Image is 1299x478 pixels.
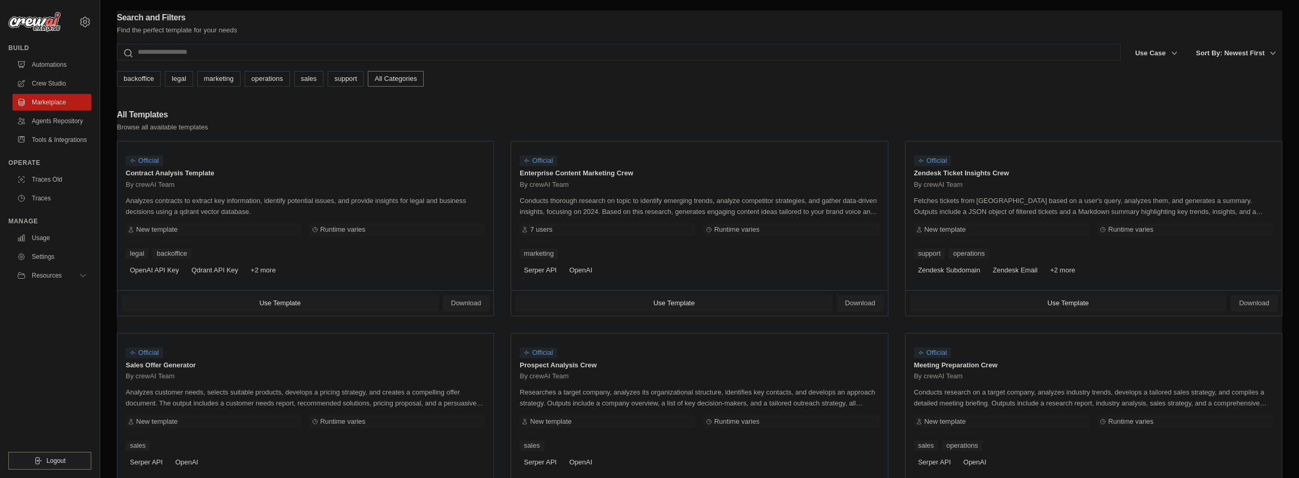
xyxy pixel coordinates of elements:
[565,265,596,276] span: OpenAI
[165,71,193,87] a: legal
[245,71,290,87] a: operations
[914,156,952,166] span: Official
[910,295,1227,312] a: Use Template
[320,417,366,426] span: Runtime varies
[8,452,91,470] button: Logout
[117,107,208,122] h2: All Templates
[13,190,91,207] a: Traces
[126,181,175,189] span: By crewAI Team
[117,71,161,87] a: backoffice
[443,295,490,312] a: Download
[126,360,485,371] p: Sales Offer Generator
[126,168,485,178] p: Contract Analysis Template
[13,75,91,92] a: Crew Studio
[914,168,1273,178] p: Zendesk Ticket Insights Crew
[197,71,240,87] a: marketing
[1108,417,1153,426] span: Runtime varies
[959,457,991,468] span: OpenAI
[122,295,439,312] a: Use Template
[520,457,561,468] span: Serper API
[117,10,237,25] h2: Search and Filters
[515,295,833,312] a: Use Template
[914,360,1273,371] p: Meeting Preparation Crew
[1231,295,1278,312] a: Download
[837,295,884,312] a: Download
[247,265,280,276] span: +2 more
[126,156,163,166] span: Official
[949,248,989,259] a: operations
[13,171,91,188] a: Traces Old
[914,348,952,358] span: Official
[152,248,191,259] a: backoffice
[520,348,557,358] span: Official
[320,225,366,234] span: Runtime varies
[989,265,1042,276] span: Zendesk Email
[520,265,561,276] span: Serper API
[368,71,424,87] a: All Categories
[1108,225,1153,234] span: Runtime varies
[520,181,569,189] span: By crewAI Team
[530,225,552,234] span: 7 users
[914,440,938,451] a: sales
[117,25,237,35] p: Find the perfect template for your needs
[1129,44,1184,63] button: Use Case
[126,348,163,358] span: Official
[1046,265,1079,276] span: +2 more
[520,387,879,409] p: Researches a target company, analyzes its organizational structure, identifies key contacts, and ...
[126,440,150,451] a: sales
[187,265,243,276] span: Qdrant API Key
[914,372,963,380] span: By crewAI Team
[530,417,571,426] span: New template
[32,271,62,280] span: Resources
[914,457,955,468] span: Serper API
[914,181,963,189] span: By crewAI Team
[13,248,91,265] a: Settings
[565,457,596,468] span: OpenAI
[126,372,175,380] span: By crewAI Team
[8,217,91,225] div: Manage
[942,440,982,451] a: operations
[653,299,694,307] span: Use Template
[126,248,148,259] a: legal
[13,132,91,148] a: Tools & Integrations
[136,417,177,426] span: New template
[46,457,66,465] span: Logout
[1239,299,1269,307] span: Download
[845,299,875,307] span: Download
[126,195,485,217] p: Analyzes contracts to extract key information, identify potential issues, and provide insights fo...
[520,156,557,166] span: Official
[714,225,760,234] span: Runtime varies
[13,94,91,111] a: Marketplace
[13,230,91,246] a: Usage
[117,122,208,133] p: Browse all available templates
[520,195,879,217] p: Conducts thorough research on topic to identify emerging trends, analyze competitor strategies, a...
[13,113,91,129] a: Agents Repository
[328,71,364,87] a: support
[520,248,558,259] a: marketing
[914,387,1273,409] p: Conducts research on a target company, analyzes industry trends, develops a tailored sales strate...
[136,225,177,234] span: New template
[520,372,569,380] span: By crewAI Team
[914,195,1273,217] p: Fetches tickets from [GEOGRAPHIC_DATA] based on a user's query, analyzes them, and generates a su...
[13,56,91,73] a: Automations
[914,248,945,259] a: support
[259,299,300,307] span: Use Template
[8,44,91,52] div: Build
[924,417,966,426] span: New template
[520,168,879,178] p: Enterprise Content Marketing Crew
[914,265,984,276] span: Zendesk Subdomain
[8,12,61,32] img: Logo
[520,440,544,451] a: sales
[8,159,91,167] div: Operate
[294,71,323,87] a: sales
[714,417,760,426] span: Runtime varies
[126,387,485,409] p: Analyzes customer needs, selects suitable products, develops a pricing strategy, and creates a co...
[171,457,202,468] span: OpenAI
[520,360,879,371] p: Prospect Analysis Crew
[126,457,167,468] span: Serper API
[1048,299,1089,307] span: Use Template
[1190,44,1282,63] button: Sort By: Newest First
[126,265,183,276] span: OpenAI API Key
[924,225,966,234] span: New template
[451,299,482,307] span: Download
